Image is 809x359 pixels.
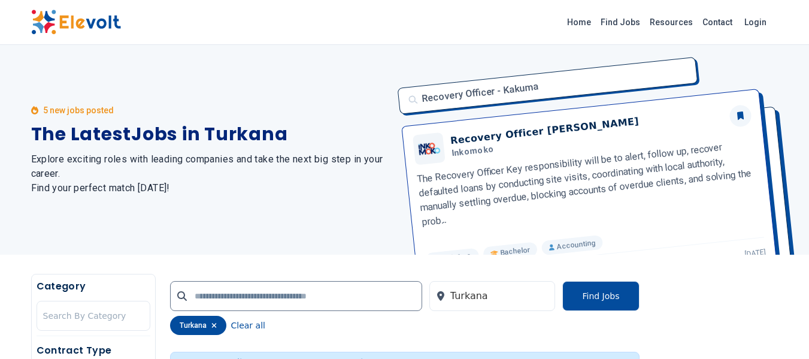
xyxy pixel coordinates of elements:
[170,316,226,335] div: turkana
[698,13,737,32] a: Contact
[596,13,645,32] a: Find Jobs
[43,104,114,116] p: 5 new jobs posted
[231,316,265,335] button: Clear all
[645,13,698,32] a: Resources
[562,281,639,311] button: Find Jobs
[31,10,121,35] img: Elevolt
[31,152,390,195] h2: Explore exciting roles with leading companies and take the next big step in your career. Find you...
[562,13,596,32] a: Home
[37,279,150,294] h5: Category
[737,10,774,34] a: Login
[37,343,150,358] h5: Contract Type
[31,123,390,145] h1: The Latest Jobs in Turkana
